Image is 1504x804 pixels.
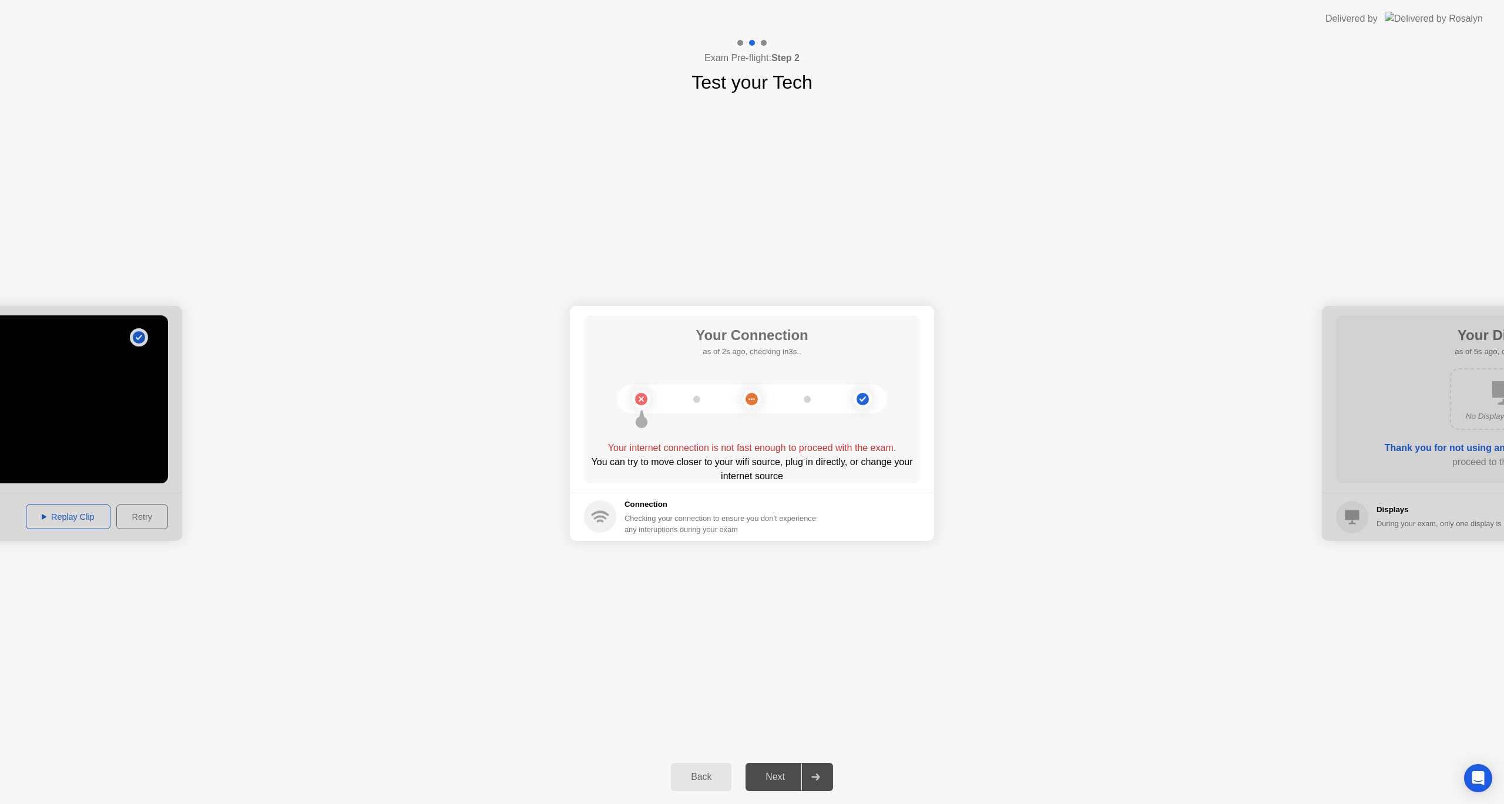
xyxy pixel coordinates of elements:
button: Next [746,763,833,791]
div: Checking your connection to ensure you don’t experience any interuptions during your exam [625,513,823,535]
div: Delivered by [1325,12,1378,26]
div: Your internet connection is not fast enough to proceed with the exam. [584,441,920,455]
div: You can try to move closer to your wifi source, plug in directly, or change your internet source [584,455,920,483]
h1: Your Connection [696,325,808,346]
div: Open Intercom Messenger [1464,764,1492,792]
h1: Test your Tech [691,68,813,96]
h4: Exam Pre-flight: [704,51,800,65]
img: Delivered by Rosalyn [1385,12,1483,25]
div: Next [749,772,801,782]
h5: Connection [625,499,823,510]
h5: as of 2s ago, checking in3s.. [696,346,808,358]
b: Step 2 [771,53,800,63]
div: Back [674,772,728,782]
button: Back [671,763,731,791]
